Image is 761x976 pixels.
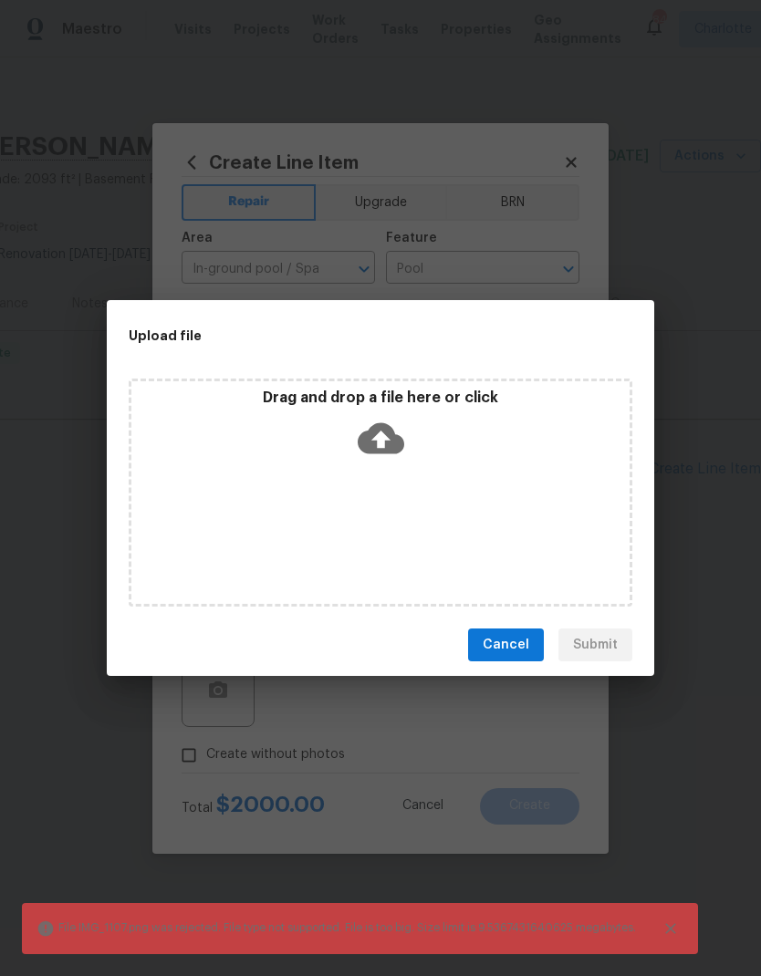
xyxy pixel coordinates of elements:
[131,389,630,408] p: Drag and drop a file here or click
[651,909,691,949] button: Close
[483,634,529,657] span: Cancel
[468,628,544,662] button: Cancel
[36,919,636,938] span: File IMG_1107.png was rejected. File type not supported. File is too big. Size limit is 9.5367431...
[129,326,550,346] h2: Upload file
